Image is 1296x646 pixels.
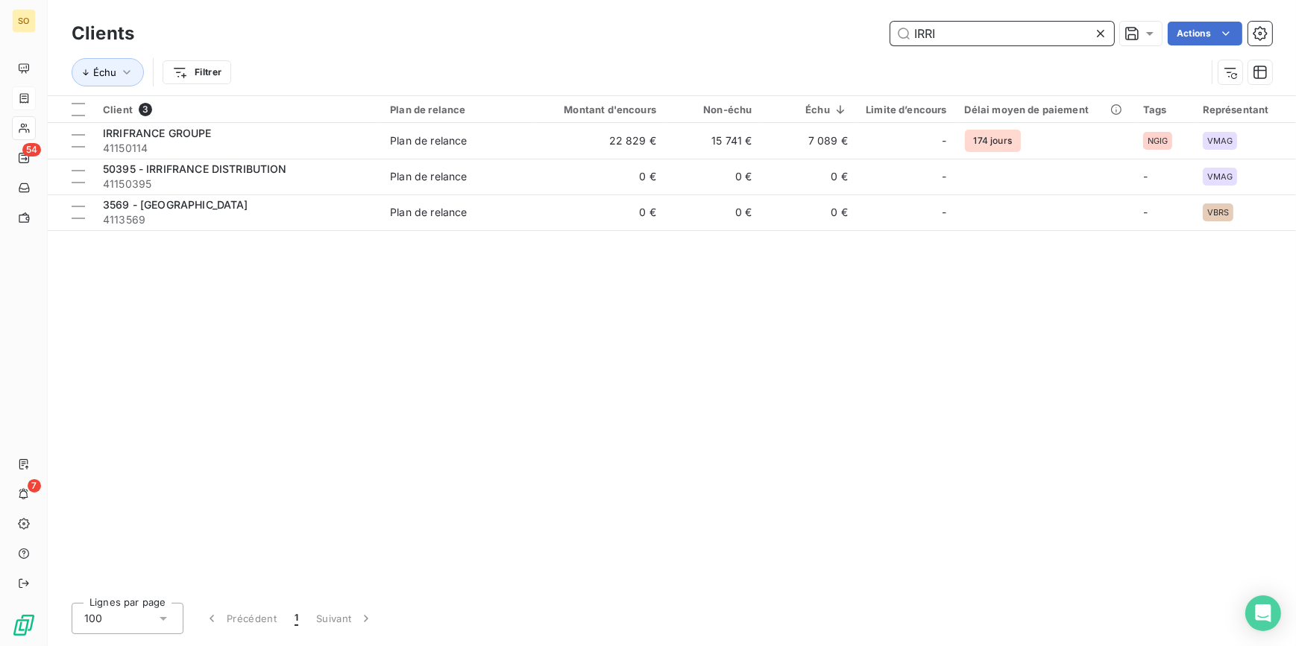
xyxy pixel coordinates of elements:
div: Échu [770,104,847,115]
div: Plan de relance [390,104,528,115]
td: 0 € [761,194,856,230]
span: IRRIFRANCE GROUPE [103,127,212,139]
span: 41150395 [103,177,372,191]
span: - [942,205,946,220]
span: 4113569 [103,212,372,227]
span: - [942,133,946,148]
div: Plan de relance [390,205,467,220]
td: 0 € [665,194,761,230]
div: Plan de relance [390,133,467,148]
div: Montant d'encours [546,104,656,115]
h3: Clients [72,20,134,47]
button: Suivant [307,603,383,634]
button: Filtrer [163,60,231,84]
span: VMAG [1207,172,1233,181]
span: - [1143,206,1148,218]
span: 54 [22,143,41,156]
span: Échu [93,66,116,78]
button: Actions [1168,22,1242,45]
td: 0 € [537,194,665,230]
td: 15 741 € [665,123,761,159]
span: 3 [139,103,152,116]
td: 0 € [761,159,856,194]
div: Limite d’encours [866,104,947,115]
img: Logo LeanPay [12,613,36,637]
div: Open Intercom Messenger [1245,595,1281,631]
span: - [942,169,946,184]
div: Non-échu [674,104,752,115]
span: 3569 - [GEOGRAPHIC_DATA] [103,198,248,211]
div: Tags [1143,104,1185,115]
td: 0 € [665,159,761,194]
span: Client [103,104,133,115]
td: 0 € [537,159,665,194]
span: 41150114 [103,141,372,156]
button: 1 [286,603,307,634]
div: SO [12,9,36,33]
div: Délai moyen de paiement [965,104,1125,115]
div: Représentant [1203,104,1287,115]
span: NGIG [1148,136,1168,145]
td: 7 089 € [761,123,856,159]
span: 1 [295,611,298,626]
button: Échu [72,58,144,86]
span: 50395 - IRRIFRANCE DISTRIBUTION [103,162,287,175]
span: VMAG [1207,136,1233,145]
span: 100 [84,611,102,626]
span: 174 jours [965,130,1021,152]
span: - [1143,170,1148,183]
span: 7 [28,479,41,493]
td: 22 829 € [537,123,665,159]
div: Plan de relance [390,169,467,184]
input: Rechercher [890,22,1114,45]
span: VBRS [1207,208,1230,217]
button: Précédent [195,603,286,634]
